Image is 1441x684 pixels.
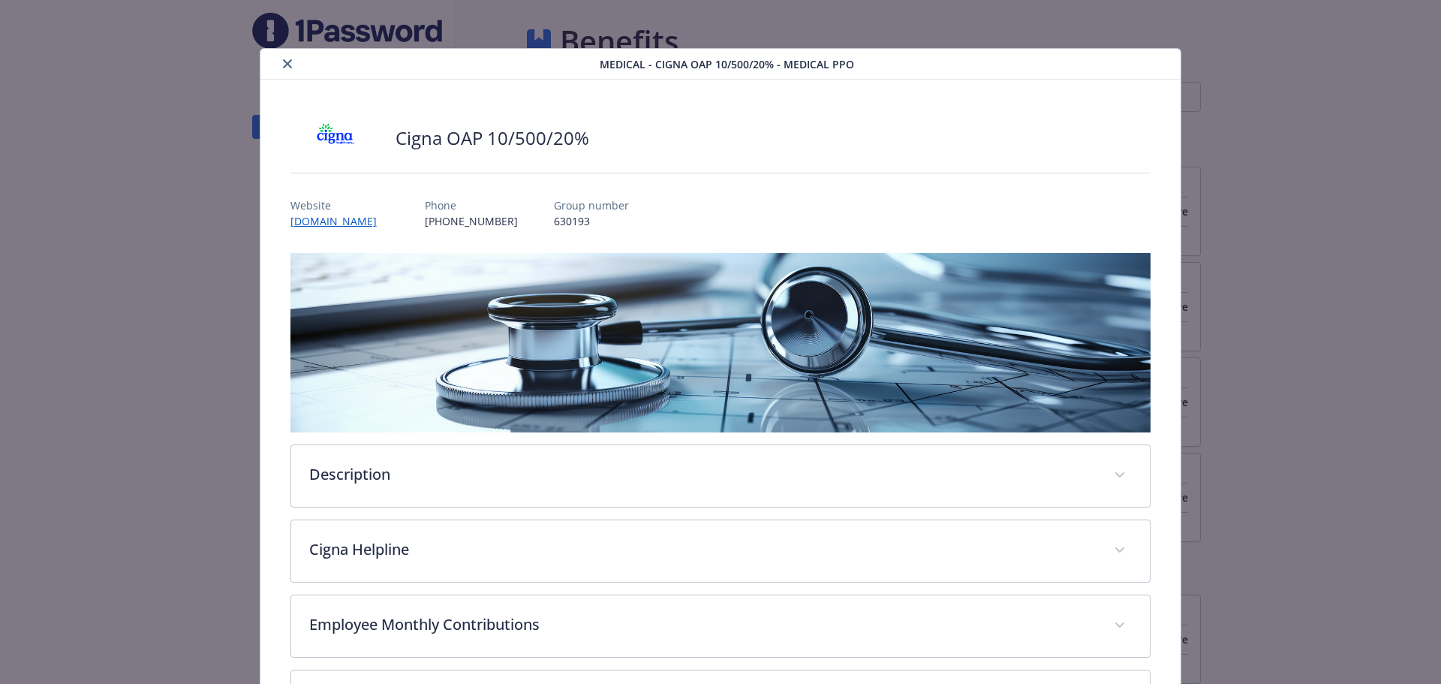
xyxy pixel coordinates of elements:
[425,197,518,213] p: Phone
[554,197,629,213] p: Group number
[291,595,1151,657] div: Employee Monthly Contributions
[290,116,381,161] img: CIGNA
[278,55,296,73] button: close
[291,445,1151,507] div: Description
[396,125,589,151] h2: Cigna OAP 10/500/20%
[600,56,854,72] span: Medical - Cigna OAP 10/500/20% - Medical PPO
[290,214,389,228] a: [DOMAIN_NAME]
[309,463,1097,486] p: Description
[290,197,389,213] p: Website
[309,538,1097,561] p: Cigna Helpline
[554,213,629,229] p: 630193
[291,520,1151,582] div: Cigna Helpline
[425,213,518,229] p: [PHONE_NUMBER]
[290,253,1151,432] img: banner
[309,613,1097,636] p: Employee Monthly Contributions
